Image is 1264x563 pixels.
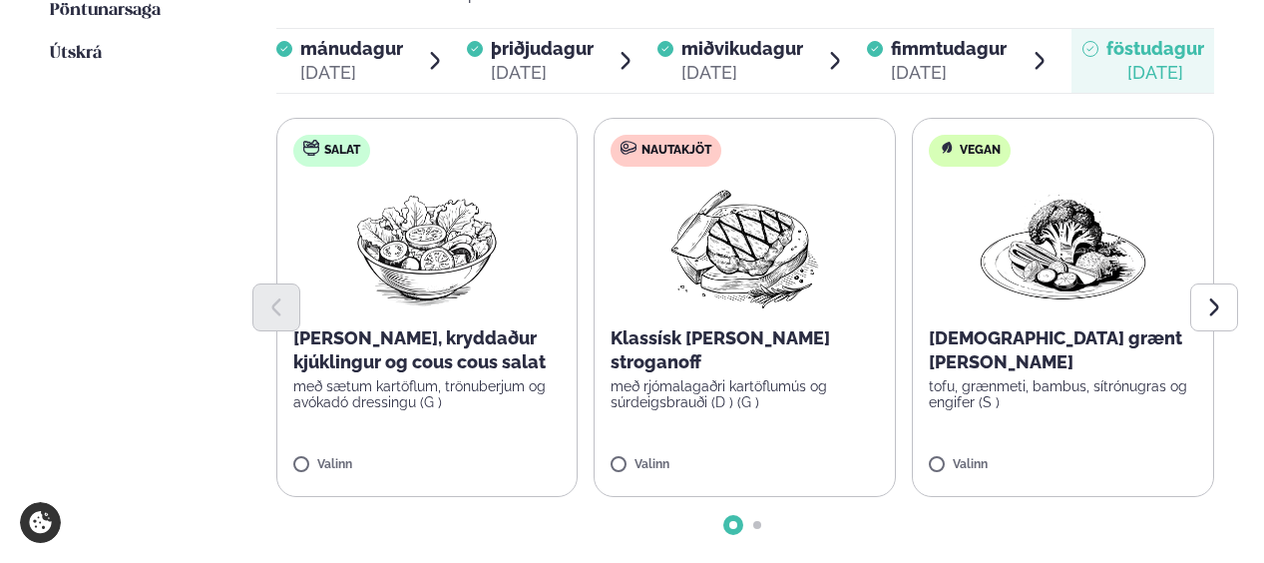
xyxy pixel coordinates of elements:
a: Útskrá [50,42,102,66]
img: Beef-Meat.png [656,183,833,310]
div: [DATE] [681,61,803,85]
p: Klassísk [PERSON_NAME] stroganoff [611,326,879,374]
button: Next slide [1190,283,1238,331]
p: [PERSON_NAME], kryddaður kjúklingur og cous cous salat [293,326,562,374]
span: föstudagur [1106,38,1204,59]
span: fimmtudagur [891,38,1007,59]
p: með rjómalagaðri kartöflumús og súrdeigsbrauði (D ) (G ) [611,378,879,410]
span: Útskrá [50,45,102,62]
span: mánudagur [300,38,403,59]
span: þriðjudagur [491,38,594,59]
span: Nautakjöt [641,143,711,159]
div: [DATE] [1106,61,1204,85]
span: Pöntunarsaga [50,2,161,19]
span: Vegan [960,143,1001,159]
span: Go to slide 2 [753,521,761,529]
div: [DATE] [891,61,1007,85]
div: [DATE] [491,61,594,85]
button: Previous slide [252,283,300,331]
span: Salat [324,143,360,159]
div: [DATE] [300,61,403,85]
span: Go to slide 1 [729,521,737,529]
img: Vegan.png [976,183,1151,310]
img: Salad.png [339,183,516,310]
p: tofu, grænmeti, bambus, sítrónugras og engifer (S ) [929,378,1197,410]
span: miðvikudagur [681,38,803,59]
a: Cookie settings [20,502,61,543]
p: [DEMOGRAPHIC_DATA] grænt [PERSON_NAME] [929,326,1197,374]
img: Vegan.svg [939,140,955,156]
img: beef.svg [621,140,636,156]
img: salad.svg [303,140,319,156]
p: með sætum kartöflum, trönuberjum og avókadó dressingu (G ) [293,378,562,410]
